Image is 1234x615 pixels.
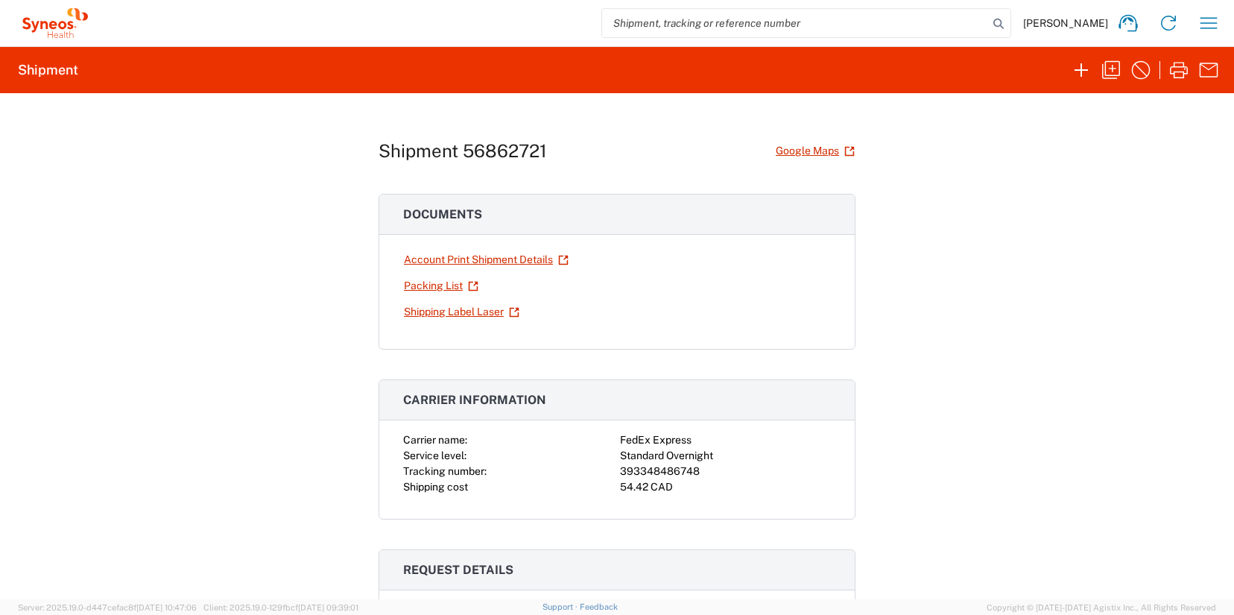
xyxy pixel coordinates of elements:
a: Shipping Label Laser [403,299,520,325]
a: Feedback [580,602,618,611]
a: Account Print Shipment Details [403,247,569,273]
span: Carrier name: [403,434,467,446]
span: Client: 2025.19.0-129fbcf [203,603,358,612]
h2: Shipment [18,61,78,79]
span: Server: 2025.19.0-d447cefac8f [18,603,197,612]
span: [DATE] 10:47:06 [136,603,197,612]
span: Service level: [403,450,466,461]
div: Standard Overnight [620,448,831,464]
span: Shipping cost [403,481,468,493]
a: Support [542,602,580,611]
span: Documents [403,207,482,221]
div: 54.42 CAD [620,479,831,495]
input: Shipment, tracking or reference number [602,9,988,37]
a: Packing List [403,273,479,299]
h1: Shipment 56862721 [379,140,547,162]
span: Tracking number: [403,465,487,477]
span: Copyright © [DATE]-[DATE] Agistix Inc., All Rights Reserved [987,601,1216,614]
div: FedEx Express [620,432,831,448]
span: Request details [403,563,513,577]
span: [PERSON_NAME] [1023,16,1108,30]
span: Carrier information [403,393,546,407]
a: Google Maps [775,138,855,164]
span: [DATE] 09:39:01 [298,603,358,612]
div: 393348486748 [620,464,831,479]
